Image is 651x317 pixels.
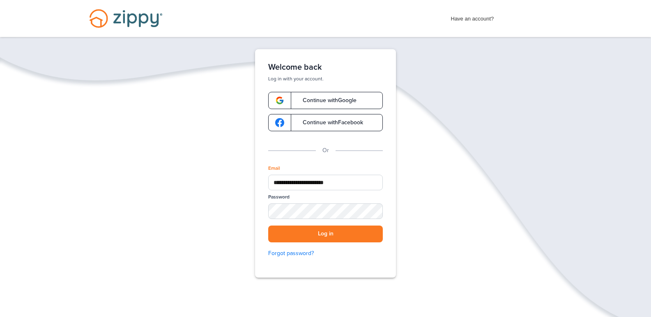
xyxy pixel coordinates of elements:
[268,194,290,201] label: Password
[268,203,383,219] input: Password
[268,75,383,82] p: Log in with your account.
[268,92,383,109] a: google-logoContinue withGoogle
[268,62,383,72] h1: Welcome back
[268,249,383,258] a: Forgot password?
[268,175,383,190] input: Email
[294,120,363,125] span: Continue with Facebook
[268,165,280,172] label: Email
[322,146,329,155] p: Or
[275,96,284,105] img: google-logo
[268,114,383,131] a: google-logoContinue withFacebook
[275,118,284,127] img: google-logo
[294,98,357,103] span: Continue with Google
[451,10,494,23] span: Have an account?
[268,226,383,242] button: Log in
